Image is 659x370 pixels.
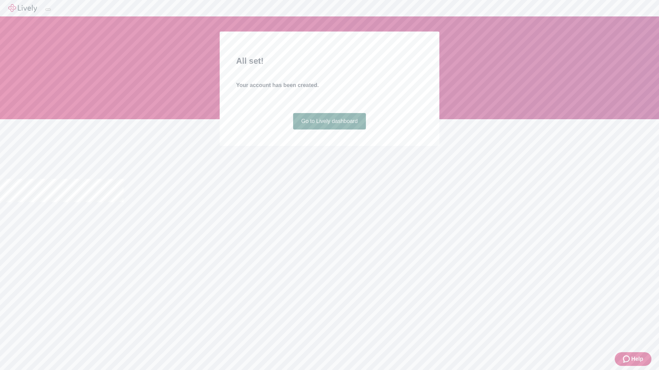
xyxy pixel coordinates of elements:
[293,113,366,129] a: Go to Lively dashboard
[631,355,643,363] span: Help
[8,4,37,12] img: Lively
[236,55,423,67] h2: All set!
[236,81,423,89] h4: Your account has been created.
[615,352,651,366] button: Zendesk support iconHelp
[45,9,51,11] button: Log out
[623,355,631,363] svg: Zendesk support icon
